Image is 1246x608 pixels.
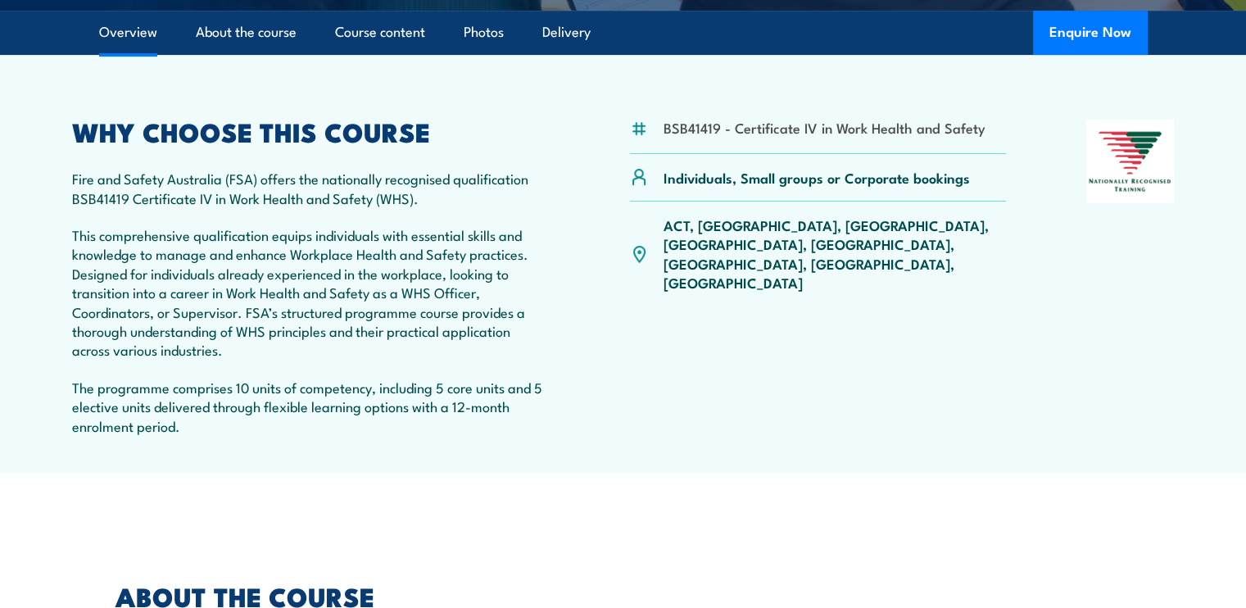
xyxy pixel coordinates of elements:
p: This comprehensive qualification equips individuals with essential skills and knowledge to manage... [72,225,551,360]
h2: WHY CHOOSE THIS COURSE [72,120,551,143]
a: Photos [464,11,504,54]
h2: ABOUT THE COURSE [116,584,548,607]
a: Course content [335,11,425,54]
a: About the course [196,11,297,54]
li: BSB41419 - Certificate IV in Work Health and Safety [664,118,985,137]
a: Overview [99,11,157,54]
p: The programme comprises 10 units of competency, including 5 core units and 5 elective units deliv... [72,378,551,435]
p: ACT, [GEOGRAPHIC_DATA], [GEOGRAPHIC_DATA], [GEOGRAPHIC_DATA], [GEOGRAPHIC_DATA], [GEOGRAPHIC_DATA... [664,216,1007,293]
p: Fire and Safety Australia (FSA) offers the nationally recognised qualification BSB41419 Certifica... [72,169,551,207]
img: Nationally Recognised Training logo. [1086,120,1175,203]
button: Enquire Now [1033,11,1148,55]
p: Individuals, Small groups or Corporate bookings [664,168,970,187]
a: Delivery [542,11,591,54]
